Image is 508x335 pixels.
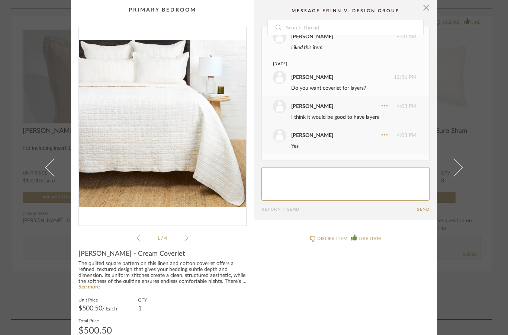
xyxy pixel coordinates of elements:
label: QTY [138,297,147,303]
div: 12:56 PM [273,71,417,84]
a: See more [78,284,100,290]
div: [PERSON_NAME] [291,73,333,82]
span: 1 [157,236,161,240]
div: 4:03 PM [273,129,417,142]
img: b1c7ad55-931c-4be9-8601-2d169038d9ce_1000x1000.jpg [79,27,246,220]
label: Total Price [78,318,112,323]
span: / Each [102,306,117,312]
div: [PERSON_NAME] [291,102,333,111]
span: 4 [164,236,168,240]
div: 1 [138,306,147,312]
input: Search Thread [285,20,423,35]
div: Yes [291,142,417,150]
label: Unit Price [78,297,117,303]
span: $500.50 [78,305,102,312]
div: [PERSON_NAME] [291,131,333,140]
div: I think it would be good to have layers [291,113,417,121]
div: The quilted square pattern on this linen and cotton coverlet offers a refined, textured design th... [78,261,247,285]
div: 4:03 PM [273,100,417,113]
button: Send [417,207,430,212]
div: Do you want coverlet for layers? [291,84,417,92]
div: [DATE] [273,61,403,67]
span: / [161,236,164,240]
div: DISLIKE ITEM [317,235,347,242]
div: [PERSON_NAME] [291,33,333,41]
div: Liked this item. [291,44,417,52]
div: Return = Send [261,207,417,212]
span: [PERSON_NAME] - Cream Coverlet [78,250,185,258]
div: LIKE ITEM [359,235,381,242]
div: 9:40 AM [273,30,417,44]
div: 0 [79,27,246,220]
